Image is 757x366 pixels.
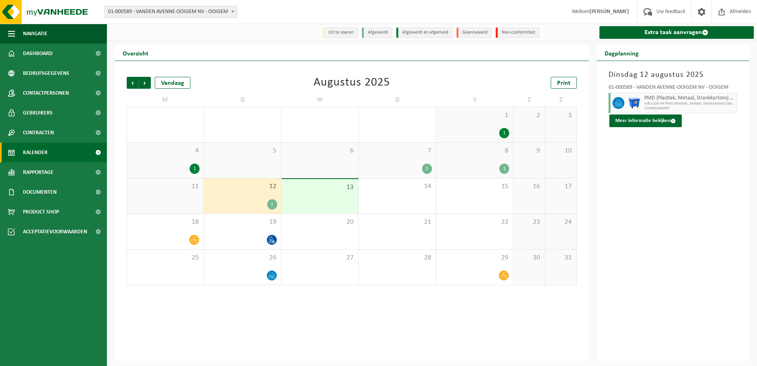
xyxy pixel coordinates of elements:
div: 1 [499,128,509,138]
span: 8 [440,147,509,155]
span: T250001492097 [644,106,735,111]
span: Bedrijfsgegevens [23,63,69,83]
h2: Dagplanning [597,45,647,61]
span: 5 [208,147,277,155]
span: 27 [285,254,354,262]
span: Print [557,80,571,86]
div: Vandaag [155,77,190,89]
li: Geannuleerd [456,27,492,38]
span: 29 [440,254,509,262]
span: 9 [517,147,541,155]
span: 1 [440,111,509,120]
div: 01-000589 - VANDEN AVENNE-OOIGEM NV - OOIGEM [609,85,738,93]
span: Product Shop [23,202,59,222]
span: 15 [440,182,509,191]
h2: Overzicht [115,45,156,61]
span: 16 [517,182,541,191]
strong: [PERSON_NAME] [590,9,629,15]
span: 3 [549,111,573,120]
td: M [127,93,204,107]
span: Gebruikers [23,103,53,123]
div: 1 [267,199,277,210]
span: Acceptatievoorwaarden [23,222,87,242]
span: WB-1100-HP PMD (Plastiek, Metaal, Drankkartons) (bedrijven) [644,101,735,106]
span: 24 [549,218,573,227]
span: 21 [363,218,432,227]
span: 10 [549,147,573,155]
span: 14 [363,182,432,191]
span: 7 [363,147,432,155]
li: Non-conformiteit [496,27,540,38]
li: Afgewerkt en afgemeld [396,27,453,38]
span: 11 [131,182,200,191]
td: V [436,93,514,107]
span: PMD (Plastiek, Metaal, Drankkartons) (bedrijven) [644,95,735,101]
span: 17 [549,182,573,191]
img: WB-1100-HPE-BE-01 [628,97,640,109]
span: 19 [208,218,277,227]
span: 2 [517,111,541,120]
span: 18 [131,218,200,227]
button: Meer informatie bekijken [609,114,682,127]
span: Vorige [127,77,139,89]
span: 01-000589 - VANDEN AVENNE-OOIGEM NV - OOIGEM [105,6,237,17]
span: 26 [208,254,277,262]
span: Navigatie [23,24,48,44]
td: W [281,93,359,107]
a: Extra taak aanvragen [599,26,754,39]
span: 13 [285,183,354,192]
td: D [204,93,281,107]
a: Print [551,77,577,89]
td: Z [545,93,577,107]
span: Rapportage [23,162,53,182]
span: 12 [208,182,277,191]
span: 28 [363,254,432,262]
span: Documenten [23,182,57,202]
span: Contracten [23,123,54,143]
span: 4 [131,147,200,155]
span: 6 [285,147,354,155]
li: Uit te voeren [322,27,358,38]
span: 01-000589 - VANDEN AVENNE-OOIGEM NV - OOIGEM [105,6,237,18]
td: Z [514,93,545,107]
span: 31 [549,254,573,262]
span: 25 [131,254,200,262]
div: Augustus 2025 [314,77,390,89]
span: Kalender [23,143,48,162]
span: Contactpersonen [23,83,69,103]
span: 20 [285,218,354,227]
h3: Dinsdag 12 augustus 2025 [609,69,738,81]
span: Volgende [139,77,151,89]
span: Dashboard [23,44,53,63]
td: D [359,93,436,107]
li: Afgewerkt [362,27,392,38]
span: 22 [440,218,509,227]
span: 30 [517,254,541,262]
div: 1 [422,164,432,174]
span: 23 [517,218,541,227]
div: 1 [190,164,200,174]
div: 1 [499,164,509,174]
